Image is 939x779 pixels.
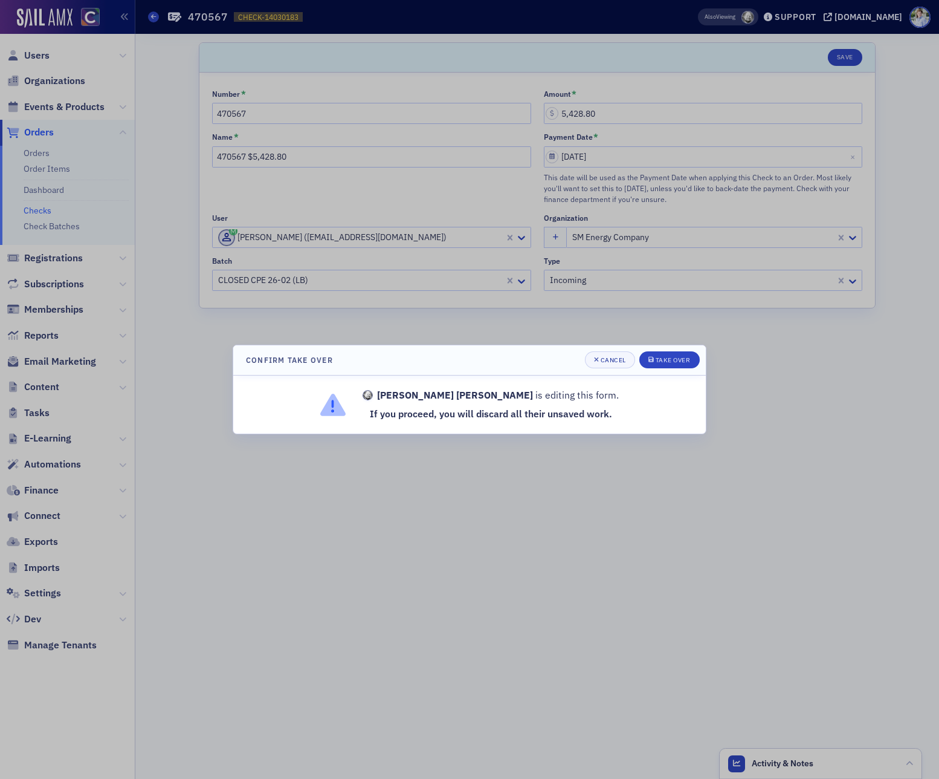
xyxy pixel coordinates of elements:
[585,351,635,368] button: Cancel
[639,351,700,368] button: Take Over
[363,390,373,401] span: Aidan Sullivan
[601,357,626,363] div: Cancel
[377,388,533,403] strong: [PERSON_NAME] [PERSON_NAME]
[363,388,619,403] p: is editing this form.
[246,354,333,365] h4: Confirm Take Over
[363,407,619,422] p: If you proceed, you will discard all their unsaved work.
[656,357,691,363] div: Take Over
